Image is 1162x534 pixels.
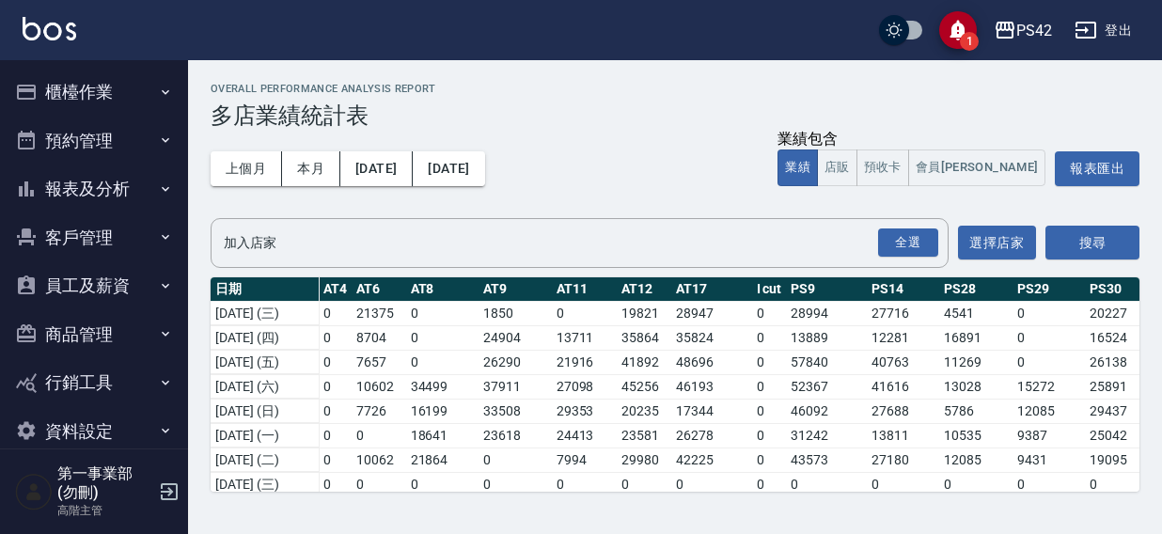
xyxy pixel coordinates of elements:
[352,399,406,423] td: 7726
[867,423,940,448] td: 13811
[8,68,181,117] button: 櫃檯作業
[352,448,406,472] td: 10062
[867,374,940,399] td: 41616
[867,325,940,350] td: 12281
[57,464,153,502] h5: 第一事業部 (勿刪)
[786,472,867,496] td: 0
[939,374,1013,399] td: 13028
[552,350,618,374] td: 21916
[352,472,406,496] td: 0
[958,226,1036,260] button: 選擇店家
[211,301,319,325] td: [DATE] (三)
[617,301,671,325] td: 19821
[219,227,912,259] input: 店家名稱
[752,301,787,325] td: 0
[1013,472,1086,496] td: 0
[786,350,867,374] td: 57840
[1013,277,1086,302] th: PS29
[617,399,671,423] td: 20235
[1085,374,1158,399] td: 25891
[8,358,181,407] button: 行銷工具
[8,165,181,213] button: 報表及分析
[1045,226,1139,260] button: 搜尋
[406,325,479,350] td: 0
[939,11,977,49] button: save
[786,301,867,325] td: 28994
[939,350,1013,374] td: 11269
[552,472,618,496] td: 0
[352,350,406,374] td: 7657
[867,277,940,302] th: PS14
[319,374,352,399] td: 0
[752,374,787,399] td: 0
[671,277,752,302] th: AT17
[211,277,319,302] th: 日期
[867,448,940,472] td: 27180
[479,399,552,423] td: 33508
[867,350,940,374] td: 40763
[617,277,671,302] th: AT12
[617,325,671,350] td: 35864
[1013,423,1086,448] td: 9387
[479,301,552,325] td: 1850
[908,149,1046,186] button: 會員[PERSON_NAME]
[786,399,867,423] td: 46092
[479,350,552,374] td: 26290
[211,423,319,448] td: [DATE] (一)
[752,325,787,350] td: 0
[1085,325,1158,350] td: 16524
[340,151,413,186] button: [DATE]
[752,423,787,448] td: 0
[552,448,618,472] td: 7994
[552,301,618,325] td: 0
[939,301,1013,325] td: 4541
[552,374,618,399] td: 27098
[939,277,1013,302] th: PS28
[406,350,479,374] td: 0
[8,117,181,165] button: 預約管理
[878,228,938,258] div: 全選
[1055,158,1139,176] a: 報表匯出
[1013,399,1086,423] td: 12085
[57,502,153,519] p: 高階主管
[479,423,552,448] td: 23618
[552,325,618,350] td: 13711
[939,325,1013,350] td: 16891
[786,448,867,472] td: 43573
[671,325,752,350] td: 35824
[352,423,406,448] td: 0
[817,149,857,186] button: 店販
[406,423,479,448] td: 18641
[406,399,479,423] td: 16199
[874,225,942,261] button: Open
[319,350,352,374] td: 0
[552,423,618,448] td: 24413
[752,472,787,496] td: 0
[8,407,181,456] button: 資料設定
[211,472,319,496] td: [DATE] (三)
[1013,325,1086,350] td: 0
[319,399,352,423] td: 0
[867,399,940,423] td: 27688
[8,213,181,262] button: 客戶管理
[786,325,867,350] td: 13889
[1085,277,1158,302] th: PS30
[8,261,181,310] button: 員工及薪資
[671,301,752,325] td: 28947
[1013,374,1086,399] td: 15272
[1016,19,1052,42] div: PS42
[479,472,552,496] td: 0
[939,448,1013,472] td: 12085
[319,301,352,325] td: 0
[617,448,671,472] td: 29980
[671,472,752,496] td: 0
[856,149,909,186] button: 預收卡
[319,423,352,448] td: 0
[552,399,618,423] td: 29353
[406,301,479,325] td: 0
[777,149,818,186] button: 業績
[960,32,979,51] span: 1
[1085,350,1158,374] td: 26138
[986,11,1060,50] button: PS42
[552,277,618,302] th: AT11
